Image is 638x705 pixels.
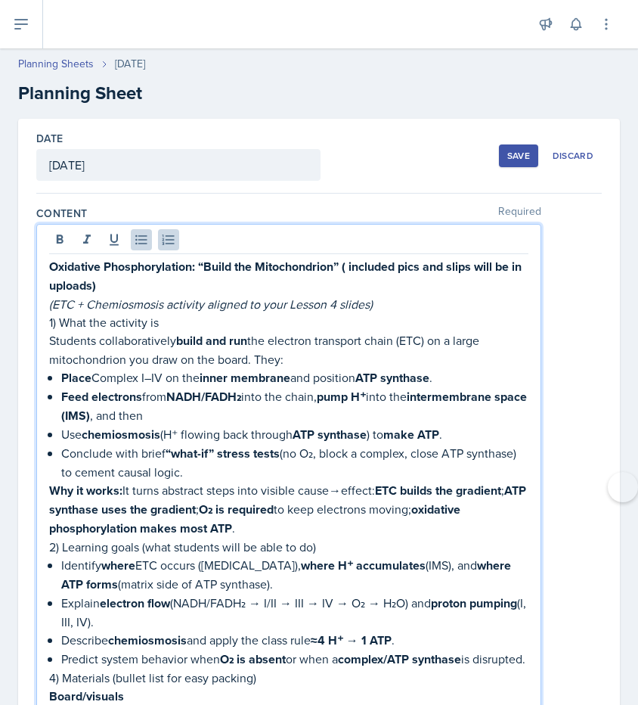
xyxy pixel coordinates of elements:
[49,538,528,556] p: 2) Learning goals (what students will be able to do)
[355,369,429,387] strong: ATP synthase
[61,388,142,405] strong: Feed electrons
[36,131,63,146] label: Date
[49,669,528,687] p: 4) Materials (bullet list for easy packing)
[49,331,528,368] p: Students collaboratively the electron transport chain (ETC) on a large mitochondrion you draw on ...
[49,688,124,705] strong: Board/visuals
[61,650,528,669] p: Predict system behavior when or when a is disrupted.
[338,651,461,668] strong: complex/ATP synthase
[499,144,538,167] button: Save
[61,594,528,631] p: Explain (NADH/FADH₂ → I/II → III → IV → O₂ → H₂O) and (I, III, IV).
[498,206,541,221] span: Required
[61,631,528,650] p: Describe and apply the class rule .
[507,150,530,162] div: Save
[431,595,517,612] strong: proton pumping
[61,425,528,444] p: Use (H⁺ flowing back through ) to .
[100,595,170,612] strong: electron flow
[166,445,280,462] strong: “what-if” stress tests
[49,258,525,294] strong: Oxidative Phosphorylation: “Build the Mitochondrion” ( included pics and slips will be in uploads)
[49,482,122,499] strong: Why it works:
[115,56,145,72] div: [DATE]
[61,556,528,594] p: Identify ETC occurs ([MEDICAL_DATA]), (IMS), and (matrix side of ATP synthase).
[61,444,528,481] p: Conclude with brief (no O₂, block a complex, close ATP synthase) to cement causal logic.
[82,426,160,443] strong: chemiosmosis
[61,369,91,387] strong: Place
[200,369,290,387] strong: inner membrane
[166,388,241,405] strong: NADH/FADH₂
[61,387,528,425] p: from into the chain, into the , and then
[18,56,94,72] a: Planning Sheets
[101,557,135,574] strong: where
[36,206,87,221] label: Content
[176,332,247,349] strong: build and run
[383,426,439,443] strong: make ATP
[553,150,593,162] div: Discard
[311,632,392,649] strong: ≈4 H⁺ → 1 ATP
[199,501,274,518] strong: O₂ is required
[18,79,620,107] h2: Planning Sheet
[49,313,528,331] p: 1) What the activity is
[220,651,286,668] strong: O₂ is absent
[108,632,187,649] strong: chemiosmosis
[375,482,501,499] strong: ETC builds the gradient
[544,144,602,167] button: Discard
[293,426,367,443] strong: ATP synthase
[49,481,528,538] p: It turns abstract steps into visible cause→effect: ; ; to keep electrons moving; .
[49,296,373,312] em: (ETC + Chemiosmosis activity aligned to your Lesson 4 slides)
[301,557,426,574] strong: where H⁺ accumulates
[61,368,528,387] p: Complex I–IV on the and position .
[317,388,366,405] strong: pump H⁺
